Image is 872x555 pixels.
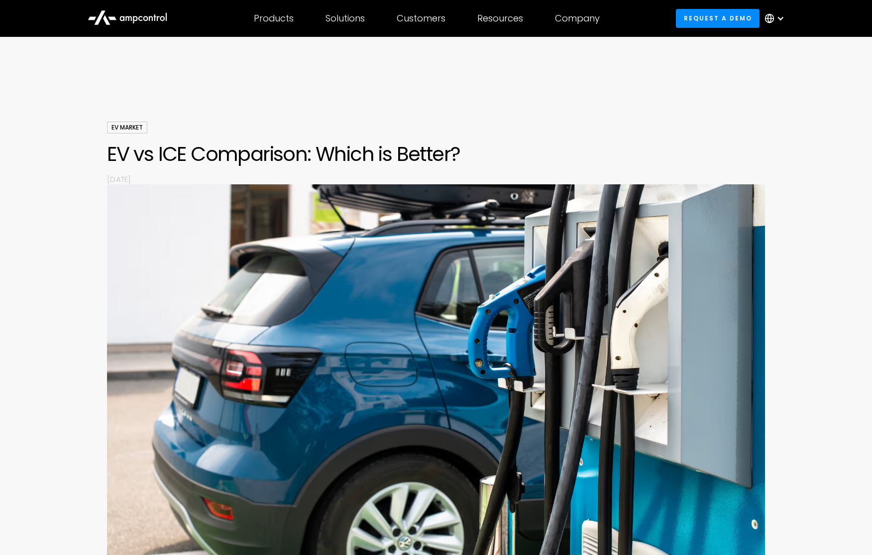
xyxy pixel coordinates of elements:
div: Solutions [326,13,365,24]
div: Resources [477,13,523,24]
h1: EV vs ICE Comparison: Which is Better? [107,142,765,166]
div: Customers [397,13,445,24]
div: Products [254,13,294,24]
a: Request a demo [676,9,760,27]
div: EV Market [107,122,147,134]
div: Company [555,13,600,24]
p: [DATE] [107,174,765,184]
